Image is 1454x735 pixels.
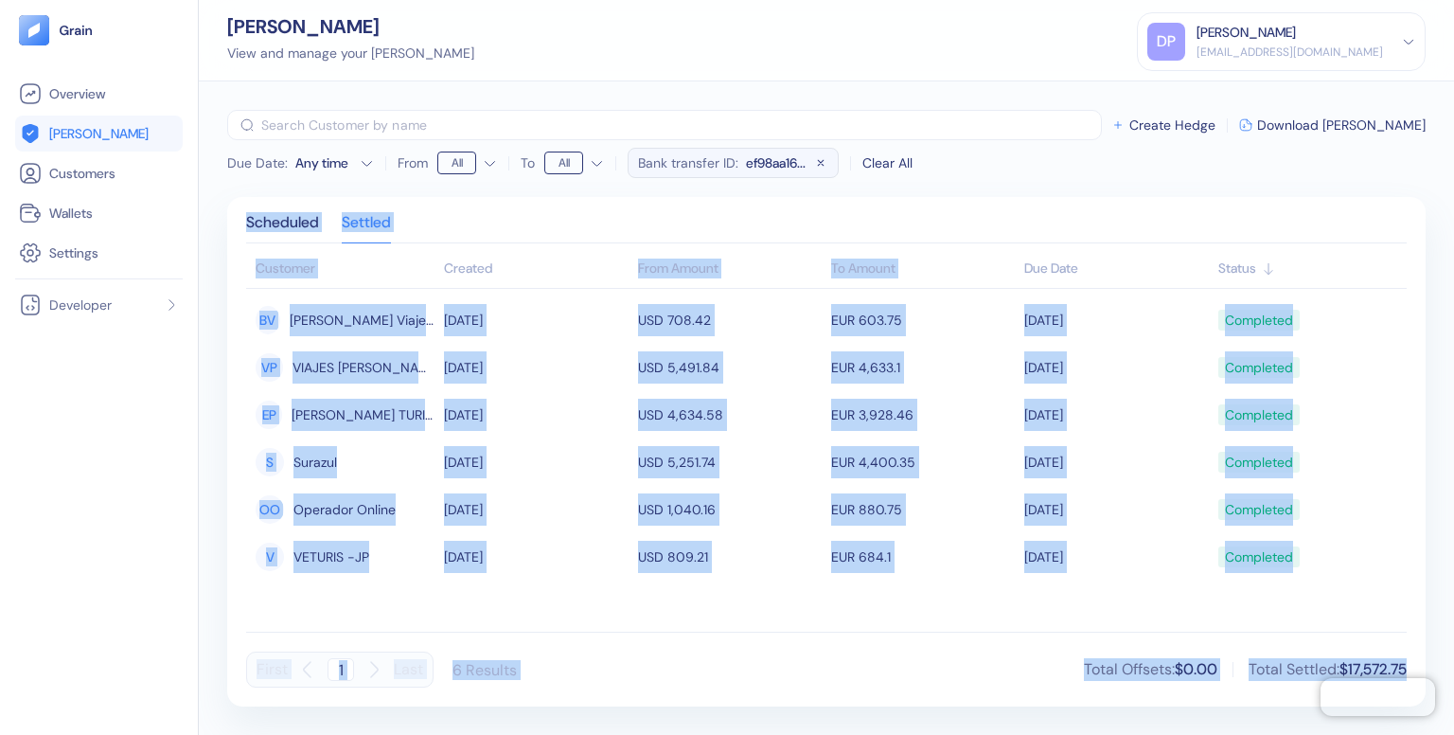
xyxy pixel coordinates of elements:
[633,344,826,391] td: USD 5,491.84
[1218,259,1397,278] div: Sort ascending
[1024,259,1208,278] div: Sort ascending
[633,486,826,533] td: USD 1,040.16
[1020,486,1213,533] td: [DATE]
[293,446,337,478] span: Surazul
[256,448,284,476] div: S
[49,204,93,223] span: Wallets
[521,156,535,170] label: To
[1175,659,1217,679] span: $0.00
[256,543,284,571] div: V
[293,493,396,526] span: Operador Online
[49,124,149,143] span: [PERSON_NAME]
[293,541,369,573] span: VETURIS -JP
[862,153,913,173] div: Clear All
[49,243,98,262] span: Settings
[19,15,49,45] img: logo-tablet-V2.svg
[633,296,826,344] td: USD 708.42
[49,296,112,314] span: Developer
[826,486,1020,533] td: EUR 880.75
[246,216,319,242] div: Scheduled
[1239,118,1426,132] button: Download [PERSON_NAME]
[1020,391,1213,439] td: [DATE]
[439,486,632,533] td: [DATE]
[826,296,1020,344] td: EUR 603.75
[1225,399,1293,431] div: Completed
[290,304,434,336] span: BudMan Viajes y Turismo
[256,401,282,429] div: EP
[256,306,280,334] div: BV
[826,439,1020,486] td: EUR 4,400.35
[439,344,632,391] td: [DATE]
[227,17,474,36] div: [PERSON_NAME]
[256,495,284,524] div: OO
[1020,344,1213,391] td: [DATE]
[19,82,179,105] a: Overview
[1339,659,1407,679] span: $17,572.75
[227,153,288,172] span: Due Date :
[257,652,288,688] button: First
[261,110,1102,140] input: Search Customer by name
[633,533,826,581] td: USD 809.21
[826,533,1020,581] td: EUR 684.1
[1225,446,1293,478] div: Completed
[1129,118,1215,132] span: Create Hedge
[292,399,434,431] span: EDUARDO PEZZATI TURISMO
[1225,493,1293,526] div: Completed
[227,44,474,63] div: View and manage your [PERSON_NAME]
[256,353,283,382] div: VP
[49,84,105,103] span: Overview
[633,391,826,439] td: USD 4,634.58
[439,391,632,439] td: [DATE]
[437,148,497,178] button: From
[633,439,826,486] td: USD 5,251.74
[439,439,632,486] td: [DATE]
[19,242,179,264] a: Settings
[1111,118,1215,132] button: Create Hedge
[1197,23,1296,43] div: [PERSON_NAME]
[398,156,428,170] label: From
[1225,304,1293,336] div: Completed
[19,202,179,224] a: Wallets
[439,533,632,581] td: [DATE]
[633,251,826,289] th: From Amount
[1084,658,1217,681] div: Total Offsets :
[246,251,439,289] th: Customer
[1225,541,1293,573] div: Completed
[452,660,517,680] div: 6 Results
[49,164,115,183] span: Customers
[293,351,434,384] span: VIAJES PALACIO
[1020,296,1213,344] td: [DATE]
[1197,44,1383,61] div: [EMAIL_ADDRESS][DOMAIN_NAME]
[1147,23,1185,61] div: DP
[19,122,179,145] a: [PERSON_NAME]
[638,153,738,172] span: Bank transfer ID:
[544,148,604,178] button: To
[1020,439,1213,486] td: [DATE]
[1321,678,1435,716] iframe: Chatra live chat
[1225,351,1293,384] div: Completed
[19,162,179,185] a: Customers
[227,153,374,172] button: Due Date:Any time
[1020,533,1213,581] td: [DATE]
[826,251,1020,289] th: To Amount
[1249,658,1407,681] div: Total Settled :
[394,652,423,688] button: Last
[295,153,352,172] div: Any time
[746,153,806,172] span: ef98aa16...
[1257,118,1426,132] span: Download [PERSON_NAME]
[826,391,1020,439] td: EUR 3,928.46
[444,259,628,278] div: Sort ascending
[59,24,94,37] img: logo
[439,296,632,344] td: [DATE]
[342,216,391,242] div: Settled
[826,344,1020,391] td: EUR 4,633.1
